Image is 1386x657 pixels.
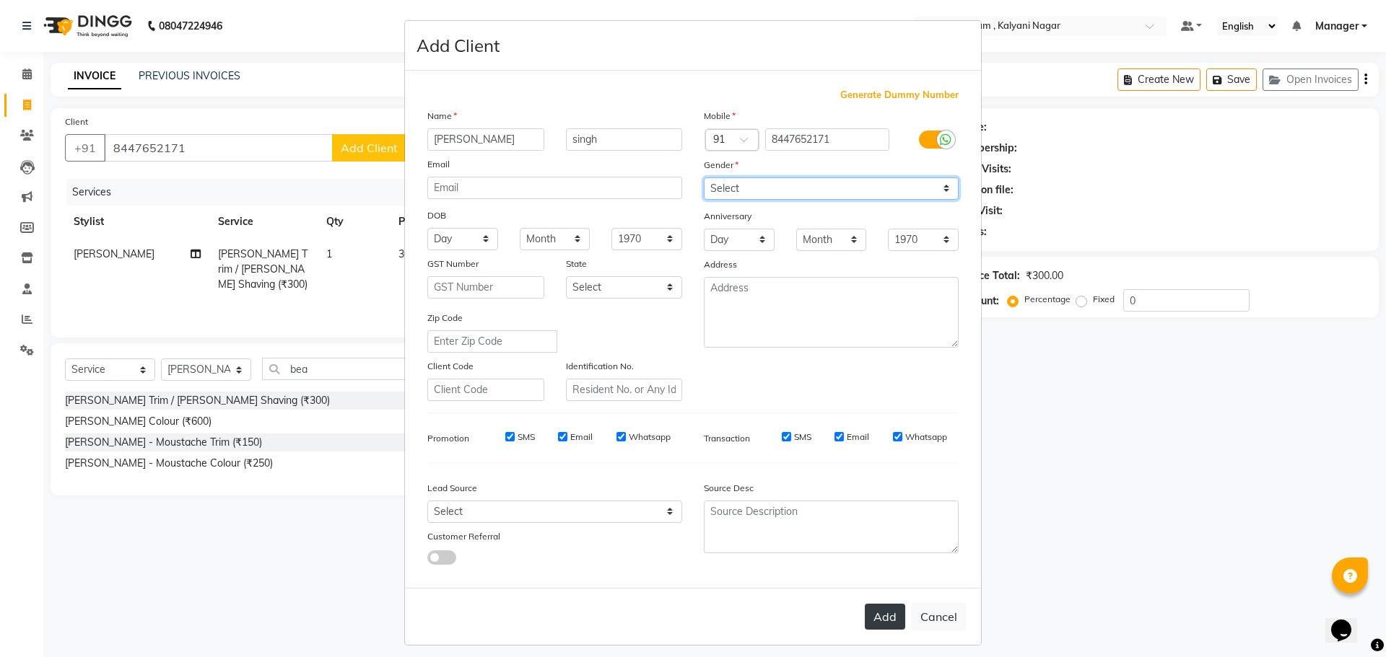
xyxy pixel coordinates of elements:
[847,431,869,444] label: Email
[911,603,967,630] button: Cancel
[566,379,683,401] input: Resident No. or Any Id
[566,257,587,270] label: State
[427,330,557,353] input: Enter Zip Code
[427,276,544,299] input: GST Number
[427,432,469,445] label: Promotion
[704,210,751,223] label: Anniversary
[570,431,593,444] label: Email
[566,128,683,151] input: Last Name
[427,158,450,171] label: Email
[704,159,738,172] label: Gender
[427,379,544,401] input: Client Code
[704,110,736,123] label: Mobile
[704,482,754,495] label: Source Desc
[629,431,671,444] label: Whatsapp
[1325,599,1372,643] iframe: chat widget
[704,258,737,271] label: Address
[865,604,905,630] button: Add
[427,360,474,373] label: Client Code
[427,257,479,270] label: GST Number
[427,209,446,222] label: DOB
[794,431,811,444] label: SMS
[566,360,634,373] label: Identification No.
[427,177,682,199] input: Email
[427,482,477,495] label: Lead Source
[765,128,890,151] input: Mobile
[427,312,463,325] label: Zip Code
[427,530,500,543] label: Customer Referral
[427,128,544,151] input: First Name
[417,32,500,58] h4: Add Client
[905,431,947,444] label: Whatsapp
[427,110,457,123] label: Name
[704,432,750,445] label: Transaction
[518,431,535,444] label: SMS
[840,88,959,102] span: Generate Dummy Number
